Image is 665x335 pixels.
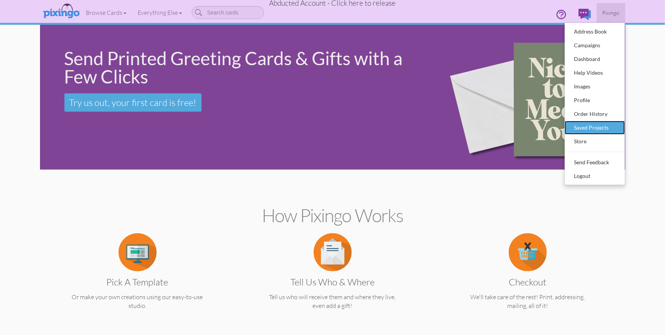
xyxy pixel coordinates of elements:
h3: Tell us Who & Where [256,277,410,287]
a: Send Feedback [565,155,625,169]
a: Logout [565,169,625,183]
div: Logout [572,170,617,182]
p: We'll take care of the rest! Print, addressing, mailing, all of it! [445,293,611,310]
a: Address Book [565,25,625,38]
a: Profile [565,93,625,107]
a: Pixingo [597,3,625,22]
a: Checkout We'll take care of the rest! Print, addressing, mailing, all of it! [445,248,611,310]
a: Dashboard [565,52,625,66]
div: Order History [572,108,617,120]
div: Profile [572,95,617,106]
a: Pick a Template Or make your own creations using our easy-to-use studio. [55,248,220,310]
img: item.alt [509,233,547,271]
h3: Pick a Template [61,277,215,287]
img: pixingo logo [41,2,82,21]
div: Send Printed Greeting Cards & Gifts with a Few Clicks [64,49,424,86]
a: Everything Else [132,3,188,22]
a: Campaigns [565,38,625,52]
span: Try us out, your first card is free! [69,97,197,108]
span: Pixingo [603,10,620,16]
div: Saved Projects [572,122,617,133]
div: Help Videos [572,67,617,79]
a: Help Videos [565,66,625,80]
a: Images [565,80,625,93]
img: item.alt [314,233,352,271]
div: Store [572,136,617,147]
a: Browse Cards [80,3,132,22]
div: Images [572,81,617,92]
h3: Checkout [451,277,605,287]
h2: How Pixingo works [53,205,612,226]
input: Search cards [192,6,264,19]
div: Address Book [572,26,617,37]
p: Tell us who will receive them and where they live, even add a gift! [250,293,415,310]
div: Send Feedback [572,157,617,168]
a: Store [565,135,625,148]
div: Dashboard [572,53,617,65]
a: Tell us Who & Where Tell us who will receive them and where they live, even add a gift! [250,248,415,310]
a: Saved Projects [565,121,625,135]
a: Try us out, your first card is free! [64,93,202,112]
div: Campaigns [572,40,617,51]
p: Or make your own creations using our easy-to-use studio. [55,293,220,310]
img: comments.svg [578,9,591,20]
img: item.alt [119,233,157,271]
a: Order History [565,107,625,121]
img: 15b0954d-2d2f-43ee-8fdb-3167eb028af9.png [436,14,620,181]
